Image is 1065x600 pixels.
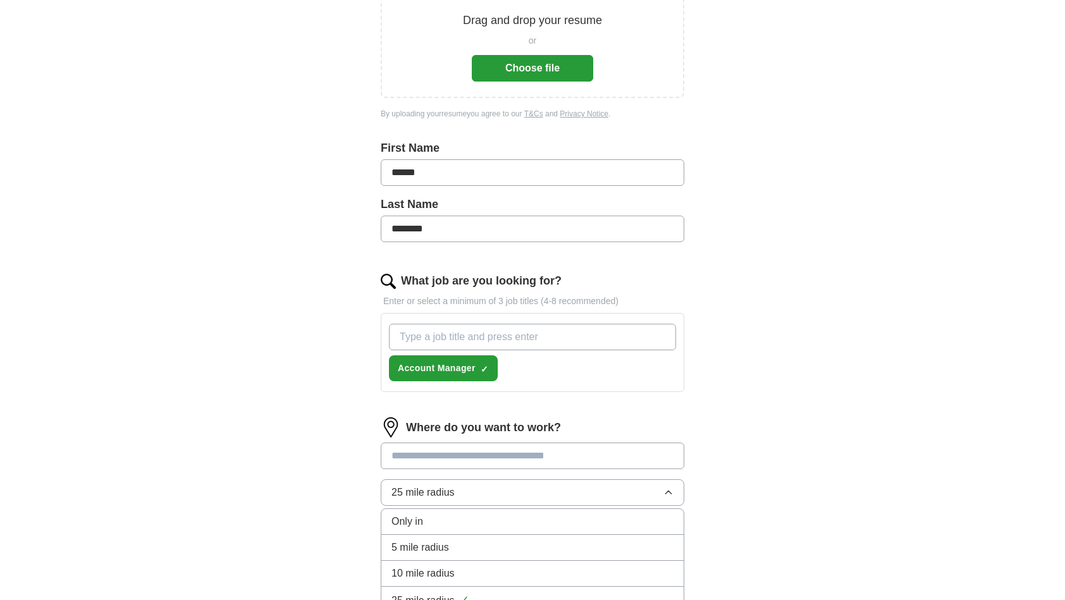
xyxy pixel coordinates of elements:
p: Enter or select a minimum of 3 job titles (4-8 recommended) [381,295,684,308]
div: By uploading your resume you agree to our and . [381,108,684,119]
span: or [529,34,536,47]
span: ✓ [481,364,488,374]
span: 25 mile radius [391,485,455,500]
button: 25 mile radius [381,479,684,506]
input: Type a job title and press enter [389,324,676,350]
button: Account Manager✓ [389,355,498,381]
a: Privacy Notice [560,109,608,118]
label: First Name [381,140,684,157]
span: 5 mile radius [391,540,449,555]
a: T&Cs [524,109,543,118]
label: What job are you looking for? [401,272,562,290]
label: Where do you want to work? [406,419,561,436]
img: search.png [381,274,396,289]
span: Only in [391,514,423,529]
span: 10 mile radius [391,566,455,581]
p: Drag and drop your resume [463,12,602,29]
span: Account Manager [398,362,476,375]
label: Last Name [381,196,684,213]
img: location.png [381,417,401,438]
button: Choose file [472,55,593,82]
